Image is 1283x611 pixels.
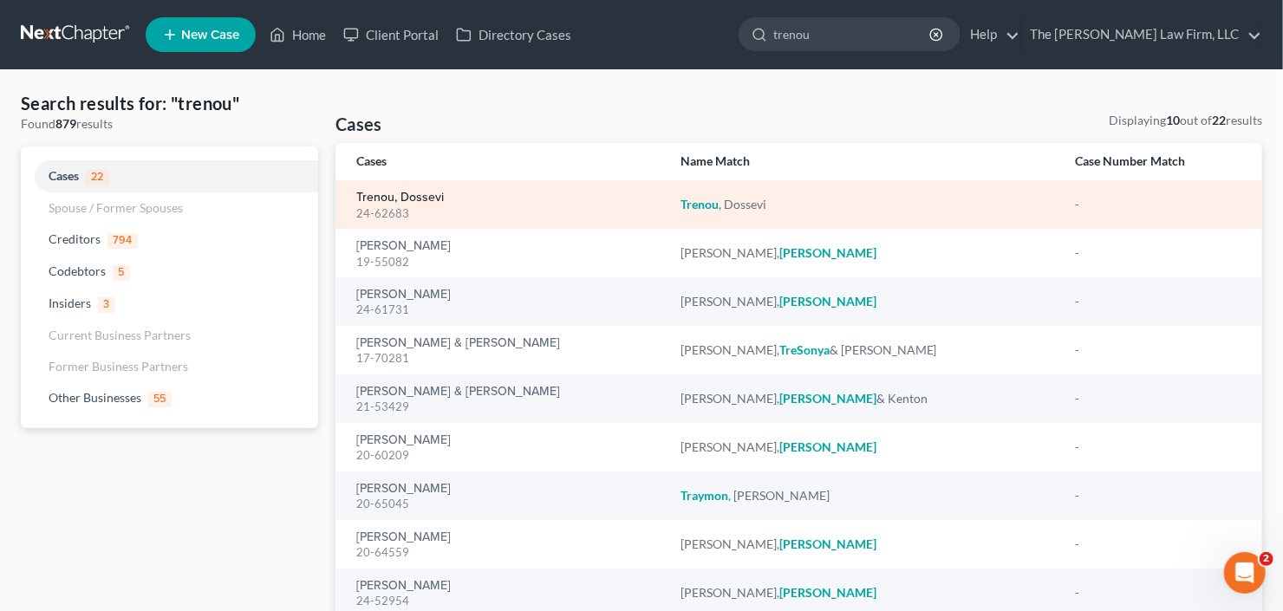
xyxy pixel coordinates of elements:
[335,19,447,50] a: Client Portal
[356,399,653,415] div: 21-53429
[49,328,191,342] span: Current Business Partners
[447,19,580,50] a: Directory Cases
[681,293,1047,310] div: [PERSON_NAME],
[1224,552,1266,594] iframe: Intercom live chat
[21,224,318,256] a: Creditors794
[356,254,653,270] div: 19-55082
[1212,113,1226,127] strong: 22
[356,483,451,495] a: [PERSON_NAME]
[1166,113,1180,127] strong: 10
[681,488,728,503] em: Traymon
[681,439,1047,456] div: [PERSON_NAME],
[49,231,101,246] span: Creditors
[21,351,318,382] a: Former Business Partners
[779,536,876,551] em: [PERSON_NAME]
[49,168,79,183] span: Cases
[1075,487,1241,504] div: -
[356,593,653,609] div: 24-52954
[21,320,318,351] a: Current Business Partners
[779,391,876,406] em: [PERSON_NAME]
[1075,536,1241,553] div: -
[1075,584,1241,601] div: -
[1260,552,1273,566] span: 2
[356,496,653,512] div: 20-65045
[21,91,318,115] h4: Search results for: "trenou"
[681,487,1047,504] div: , [PERSON_NAME]
[1075,244,1241,262] div: -
[356,434,451,446] a: [PERSON_NAME]
[49,200,183,215] span: Spouse / Former Spouses
[779,294,876,309] em: [PERSON_NAME]
[335,143,667,180] th: Cases
[681,341,1047,359] div: [PERSON_NAME], & [PERSON_NAME]
[49,359,188,374] span: Former Business Partners
[1075,439,1241,456] div: -
[21,115,318,133] div: Found results
[356,447,653,464] div: 20-60209
[356,302,653,318] div: 24-61731
[779,439,876,454] em: [PERSON_NAME]
[681,244,1047,262] div: [PERSON_NAME],
[356,531,451,543] a: [PERSON_NAME]
[49,296,91,310] span: Insiders
[681,390,1047,407] div: [PERSON_NAME], & Kenton
[107,233,138,249] span: 794
[1075,293,1241,310] div: -
[779,585,876,600] em: [PERSON_NAME]
[113,265,130,281] span: 5
[779,342,830,357] em: TreSonya
[681,197,719,211] em: Trenou
[773,18,932,50] input: Search by name...
[1075,196,1241,213] div: -
[667,143,1061,180] th: Name Match
[356,580,451,592] a: [PERSON_NAME]
[356,337,560,349] a: [PERSON_NAME] & [PERSON_NAME]
[21,382,318,414] a: Other Businesses55
[21,192,318,224] a: Spouse / Former Spouses
[356,386,560,398] a: [PERSON_NAME] & [PERSON_NAME]
[1075,390,1241,407] div: -
[261,19,335,50] a: Home
[1061,143,1262,180] th: Case Number Match
[21,160,318,192] a: Cases22
[49,263,106,278] span: Codebtors
[86,170,109,185] span: 22
[1021,19,1261,50] a: The [PERSON_NAME] Law Firm, LLC
[779,245,876,260] em: [PERSON_NAME]
[1109,112,1262,129] div: Displaying out of results
[181,29,239,42] span: New Case
[1075,341,1241,359] div: -
[356,350,653,367] div: 17-70281
[356,240,451,252] a: [PERSON_NAME]
[335,112,382,136] h4: Cases
[356,544,653,561] div: 20-64559
[55,116,76,131] strong: 879
[681,196,1047,213] div: , Dossevi
[681,584,1047,601] div: [PERSON_NAME],
[356,205,653,222] div: 24-62683
[49,390,141,405] span: Other Businesses
[356,192,444,204] a: Trenou, Dossevi
[961,19,1019,50] a: Help
[21,288,318,320] a: Insiders3
[681,536,1047,553] div: [PERSON_NAME],
[21,256,318,288] a: Codebtors5
[356,289,451,301] a: [PERSON_NAME]
[148,392,172,407] span: 55
[98,297,115,313] span: 3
